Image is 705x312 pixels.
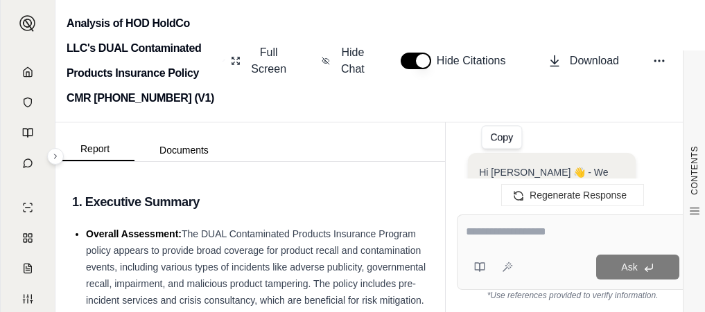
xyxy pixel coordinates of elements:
[437,53,514,69] span: Hide Citations
[19,15,36,32] img: Expand sidebar
[225,39,294,83] button: Full Screen
[501,184,644,206] button: Regenerate Response
[316,39,373,83] button: Hide Chat
[689,146,700,195] span: CONTENTS
[14,10,42,37] button: Expand sidebar
[67,11,217,111] h2: Analysis of HOD HoldCo LLC's DUAL Contaminated Products Insurance Policy CMR [PHONE_NUMBER] (V1)
[530,190,627,201] span: Regenerate Response
[9,58,46,86] a: Home
[621,261,637,273] span: Ask
[9,119,46,147] a: Prompt Library
[479,167,620,261] span: Hi [PERSON_NAME] 👋 - We have generated a report based on the documents you uploaded. Please revie...
[9,194,46,221] a: Single Policy
[47,148,64,165] button: Expand sidebar
[9,149,46,177] a: Chat
[86,228,182,239] span: Overall Assessment:
[596,255,679,279] button: Ask
[249,44,288,77] span: Full Screen
[134,139,234,161] button: Documents
[570,53,619,69] span: Download
[9,89,46,116] a: Documents Vault
[9,224,46,252] a: Policy Comparisons
[72,190,428,214] h3: 1. Executive Summary
[9,255,46,282] a: Claim Coverage
[542,47,625,75] button: Download
[457,290,688,301] div: *Use references provided to verify information.
[55,138,134,161] button: Report
[338,44,367,77] span: Hide Chat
